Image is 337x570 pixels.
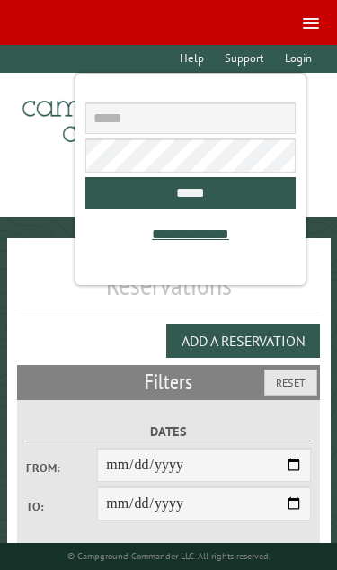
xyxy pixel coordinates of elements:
img: Campground Commander [17,80,242,150]
a: Support [217,45,272,73]
button: Reset [264,370,317,396]
a: Login [276,45,320,73]
label: Dates [26,422,311,442]
h1: Reservations [17,267,321,316]
h2: Filters [17,365,321,399]
label: From: [26,459,97,476]
small: © Campground Commander LLC. All rights reserved. [67,550,270,562]
a: Help [172,45,213,73]
label: To: [26,498,97,515]
button: Add a Reservation [166,324,320,358]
